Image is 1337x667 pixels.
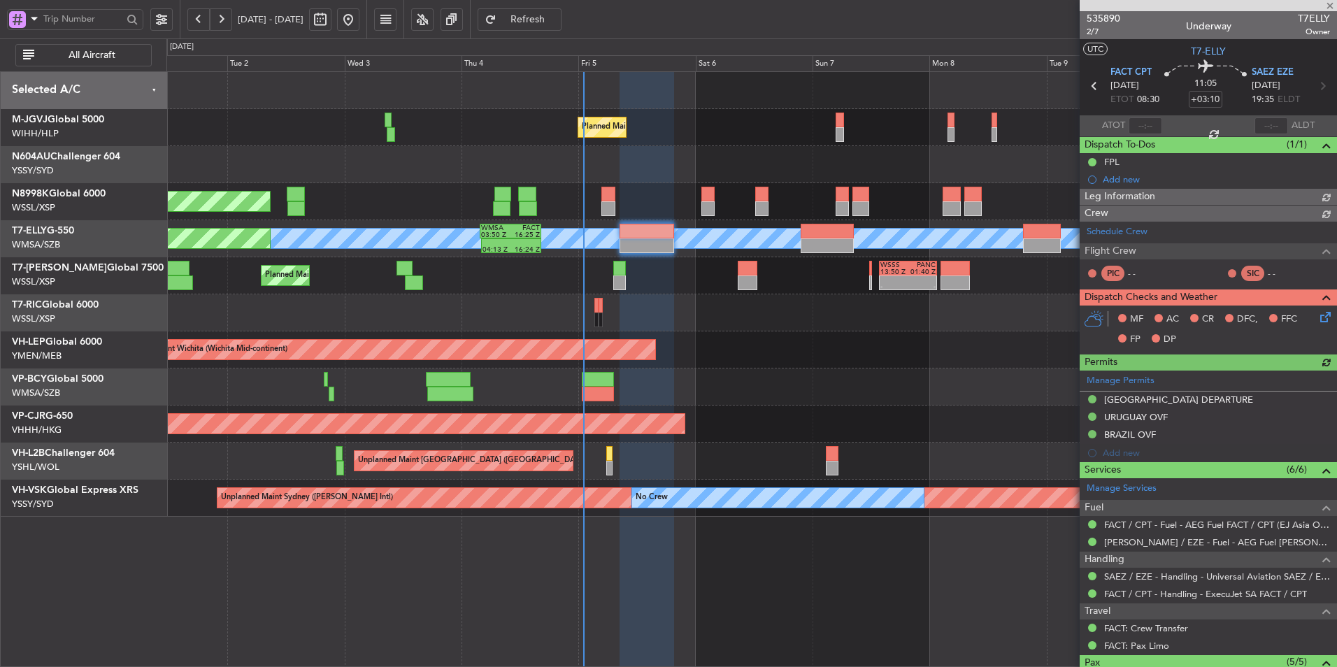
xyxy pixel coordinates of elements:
[481,224,510,231] div: WMSA
[37,50,147,60] span: All Aircraft
[636,487,668,508] div: No Crew
[12,461,59,473] a: YSHL/WOL
[499,15,557,24] span: Refresh
[15,44,152,66] button: All Aircraft
[345,55,462,72] div: Wed 3
[1085,462,1121,478] span: Services
[1110,79,1139,93] span: [DATE]
[12,238,60,251] a: WMSA/SZB
[478,8,562,31] button: Refresh
[1252,79,1280,93] span: [DATE]
[510,231,540,238] div: 16:25 Z
[12,300,42,310] span: T7-RIC
[1083,43,1108,55] button: UTC
[358,450,588,471] div: Unplanned Maint [GEOGRAPHIC_DATA] ([GEOGRAPHIC_DATA])
[227,55,344,72] div: Tue 2
[1137,93,1159,107] span: 08:30
[114,339,287,360] div: Unplanned Maint Wichita (Wichita Mid-continent)
[462,55,578,72] div: Thu 4
[12,387,60,399] a: WMSA/SZB
[1252,66,1294,80] span: SAEZ EZE
[511,246,540,253] div: 16:24 Z
[1166,313,1179,327] span: AC
[221,487,393,508] div: Unplanned Maint Sydney ([PERSON_NAME] Intl)
[880,261,908,268] div: WSSS
[1237,313,1258,327] span: DFC,
[12,189,106,199] a: N8998KGlobal 6000
[265,265,403,286] div: Planned Maint Dubai (Al Maktoum Intl)
[1191,44,1226,59] span: T7-ELLY
[1130,333,1141,347] span: FP
[238,13,303,26] span: [DATE] - [DATE]
[12,411,45,421] span: VP-CJR
[1102,119,1125,133] span: ATOT
[12,485,138,495] a: VH-VSKGlobal Express XRS
[12,424,62,436] a: VHHH/HKG
[12,337,102,347] a: VH-LEPGlobal 6000
[1252,93,1274,107] span: 19:35
[1164,333,1176,347] span: DP
[12,337,45,347] span: VH-LEP
[1298,26,1330,38] span: Owner
[908,261,936,268] div: PANC
[880,283,908,290] div: -
[12,226,74,236] a: T7-ELLYG-550
[43,8,122,29] input: Trip Number
[110,55,227,72] div: Mon 1
[12,350,62,362] a: YMEN/MEB
[1281,313,1297,327] span: FFC
[12,411,73,421] a: VP-CJRG-650
[578,55,695,72] div: Fri 5
[1087,26,1120,38] span: 2/7
[12,152,120,162] a: N604AUChallenger 604
[1047,55,1164,72] div: Tue 9
[908,268,936,275] div: 01:40 Z
[1104,519,1330,531] a: FACT / CPT - Fuel - AEG Fuel FACT / CPT (EJ Asia Only)
[12,226,47,236] span: T7-ELLY
[1087,482,1157,496] a: Manage Services
[1104,536,1330,548] a: [PERSON_NAME] / EZE - Fuel - AEG Fuel [PERSON_NAME] / EZE (EJ Asia Only)
[1292,119,1315,133] span: ALDT
[12,164,54,177] a: YSSY/SYD
[12,275,55,288] a: WSSL/XSP
[12,448,115,458] a: VH-L2BChallenger 604
[1104,156,1120,168] div: FPL
[1104,640,1169,652] a: FACT: Pax Limo
[12,201,55,214] a: WSSL/XSP
[510,224,540,231] div: FACT
[482,246,511,253] div: 04:13 Z
[1085,552,1124,568] span: Handling
[12,485,47,495] span: VH-VSK
[1104,588,1307,600] a: FACT / CPT - Handling - ExecuJet SA FACT / CPT
[1104,571,1330,582] a: SAEZ / EZE - Handling - Universal Aviation SAEZ / EZE
[12,127,59,140] a: WIHH/HLP
[582,117,746,138] div: Planned Maint [GEOGRAPHIC_DATA] (Seletar)
[1194,77,1217,91] span: 11:05
[1110,93,1134,107] span: ETOT
[12,115,104,124] a: M-JGVJGlobal 5000
[12,115,48,124] span: M-JGVJ
[12,263,164,273] a: T7-[PERSON_NAME]Global 7500
[12,300,99,310] a: T7-RICGlobal 6000
[12,448,45,458] span: VH-L2B
[12,374,103,384] a: VP-BCYGlobal 5000
[481,231,510,238] div: 03:50 Z
[1087,11,1120,26] span: 535890
[1130,313,1143,327] span: MF
[1103,173,1330,185] div: Add new
[12,189,49,199] span: N8998K
[1110,66,1152,80] span: FACT CPT
[1085,603,1110,619] span: Travel
[1085,137,1155,153] span: Dispatch To-Dos
[908,283,936,290] div: -
[12,263,107,273] span: T7-[PERSON_NAME]
[1298,11,1330,26] span: T7ELLY
[1278,93,1300,107] span: ELDT
[929,55,1046,72] div: Mon 8
[813,55,929,72] div: Sun 7
[1085,289,1217,306] span: Dispatch Checks and Weather
[1287,462,1307,477] span: (6/6)
[12,313,55,325] a: WSSL/XSP
[170,41,194,53] div: [DATE]
[1085,500,1103,516] span: Fuel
